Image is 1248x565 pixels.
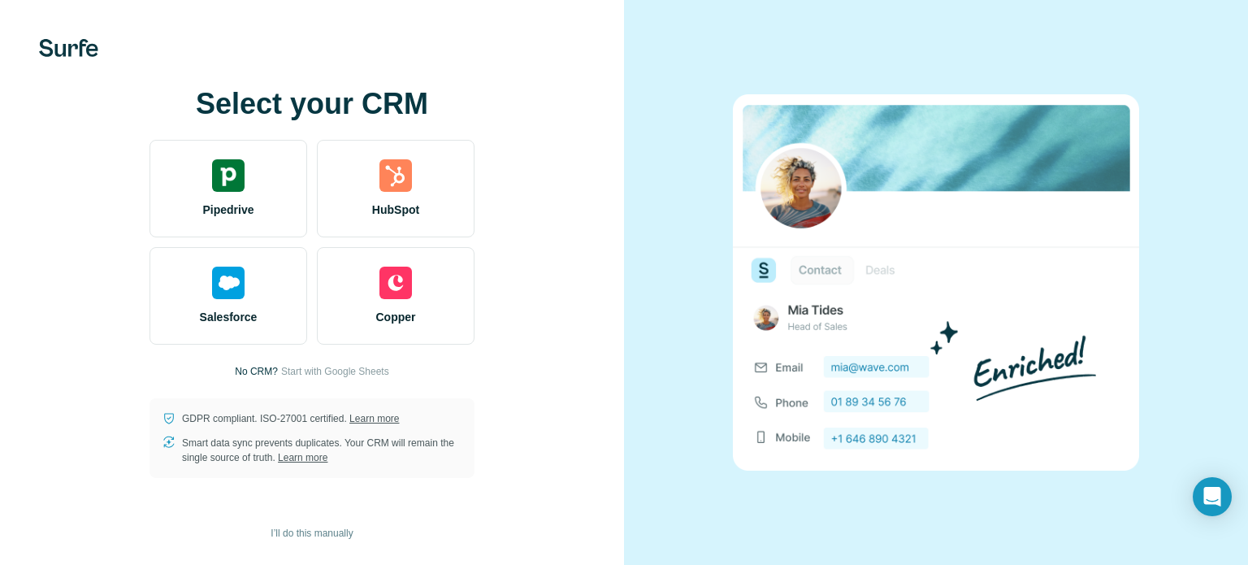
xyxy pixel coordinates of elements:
[39,39,98,57] img: Surfe's logo
[212,267,245,299] img: salesforce's logo
[202,202,253,218] span: Pipedrive
[349,413,399,424] a: Learn more
[149,88,474,120] h1: Select your CRM
[212,159,245,192] img: pipedrive's logo
[271,526,353,541] span: I’ll do this manually
[379,267,412,299] img: copper's logo
[281,364,389,379] button: Start with Google Sheets
[182,411,399,426] p: GDPR compliant. ISO-27001 certified.
[379,159,412,192] img: hubspot's logo
[182,436,461,465] p: Smart data sync prevents duplicates. Your CRM will remain the single source of truth.
[1193,477,1232,516] div: Open Intercom Messenger
[235,364,278,379] p: No CRM?
[278,452,327,463] a: Learn more
[733,94,1139,471] img: none image
[200,309,258,325] span: Salesforce
[376,309,416,325] span: Copper
[372,202,419,218] span: HubSpot
[259,521,364,545] button: I’ll do this manually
